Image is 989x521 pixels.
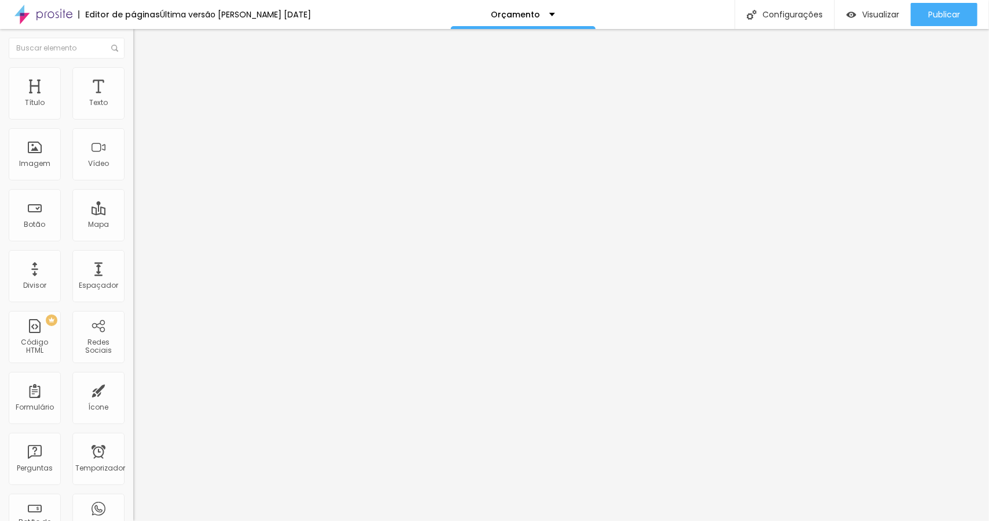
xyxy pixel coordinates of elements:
font: Perguntas [17,463,53,473]
font: Configurações [762,9,823,20]
font: Botão [24,219,46,229]
font: Espaçador [79,280,118,290]
font: Vídeo [88,158,109,168]
button: Visualizar [835,3,911,26]
font: Visualizar [862,9,899,20]
font: Imagem [19,158,50,168]
img: Ícone [111,45,118,52]
button: Publicar [911,3,977,26]
font: Redes Sociais [85,337,112,355]
font: Temporizador [75,463,125,473]
font: Orçamento [491,9,541,20]
input: Buscar elemento [9,38,125,59]
font: Última versão [PERSON_NAME] [DATE] [160,9,311,20]
img: Ícone [747,10,757,20]
font: Título [25,97,45,107]
iframe: Editor [133,29,989,521]
font: Código HTML [21,337,49,355]
font: Formulário [16,402,54,412]
font: Editor de páginas [85,9,160,20]
img: view-1.svg [846,10,856,20]
font: Divisor [23,280,46,290]
font: Publicar [928,9,960,20]
font: Texto [89,97,108,107]
font: Ícone [89,402,109,412]
font: Mapa [88,219,109,229]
